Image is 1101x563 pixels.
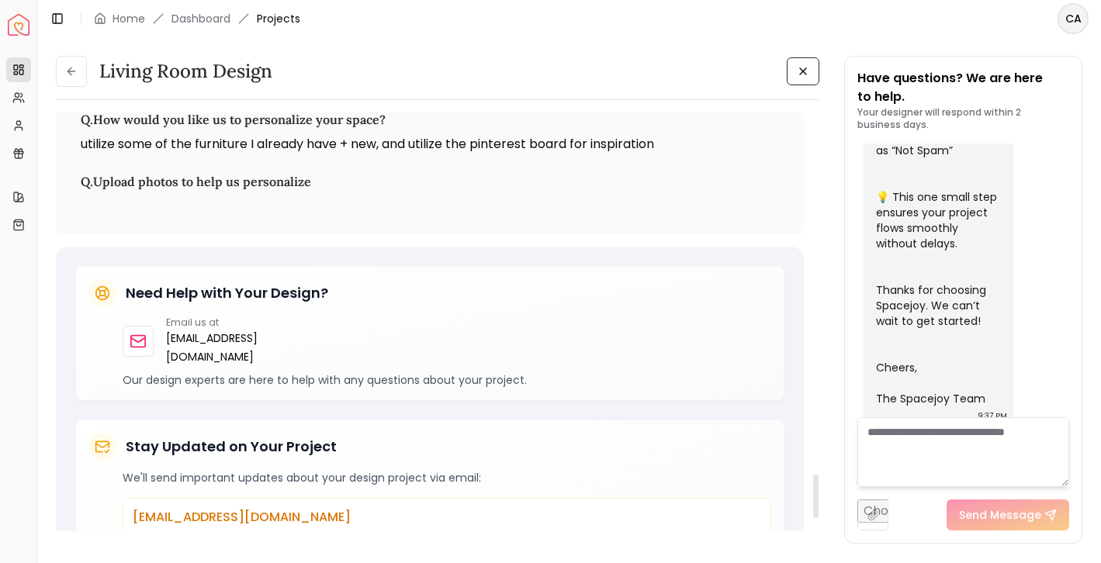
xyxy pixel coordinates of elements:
[126,282,328,304] h5: Need Help with Your Design?
[99,59,272,84] h3: Living Room design
[857,106,1069,131] p: Your designer will respond within 2 business days.
[1058,3,1089,34] button: CA
[166,316,266,329] p: Email us at
[257,11,300,26] span: Projects
[978,408,1007,423] div: 9:37 PM
[8,14,29,36] a: Spacejoy
[8,14,29,36] img: Spacejoy Logo
[94,11,300,26] nav: breadcrumb
[81,172,779,191] h3: Q. Upload photos to help us personalize
[123,372,771,388] p: Our design experts are here to help with any questions about your project.
[857,69,1069,106] p: Have questions? We are here to help.
[123,470,771,485] p: We'll send important updates about your design project via email:
[133,530,761,542] p: Design previews, designer messages, and delivery updates will be sent here
[113,11,145,26] a: Home
[1059,5,1087,33] span: CA
[81,110,779,129] h3: Q. How would you like us to personalize your space?
[166,329,266,366] a: [EMAIL_ADDRESS][DOMAIN_NAME]
[81,135,779,154] p: utilize some of the furniture I already have + new, and utilize the pinterest board for inspiration
[133,508,761,527] p: [EMAIL_ADDRESS][DOMAIN_NAME]
[171,11,230,26] a: Dashboard
[126,436,337,458] h5: Stay Updated on Your Project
